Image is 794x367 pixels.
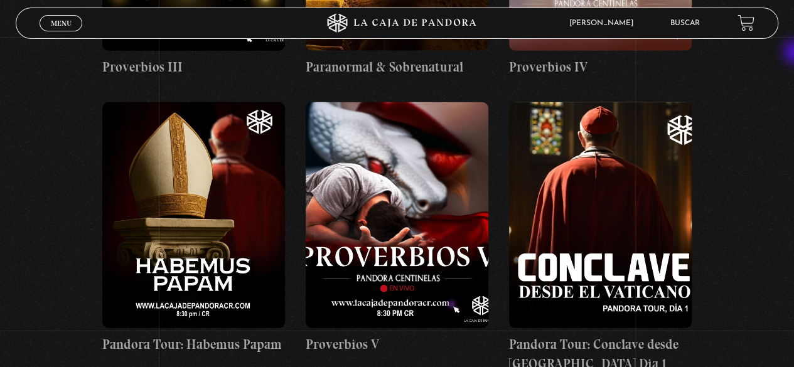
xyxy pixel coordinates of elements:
[563,19,646,27] span: [PERSON_NAME]
[46,29,76,38] span: Cerrar
[102,334,285,354] h4: Pandora Tour: Habemus Papam
[306,102,488,354] a: Proverbios V
[102,57,285,77] h4: Proverbios III
[738,14,754,31] a: View your shopping cart
[306,57,488,77] h4: Paranormal & Sobrenatural
[51,19,72,27] span: Menu
[102,102,285,354] a: Pandora Tour: Habemus Papam
[509,57,692,77] h4: Proverbios IV
[306,334,488,354] h4: Proverbios V
[670,19,700,27] a: Buscar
